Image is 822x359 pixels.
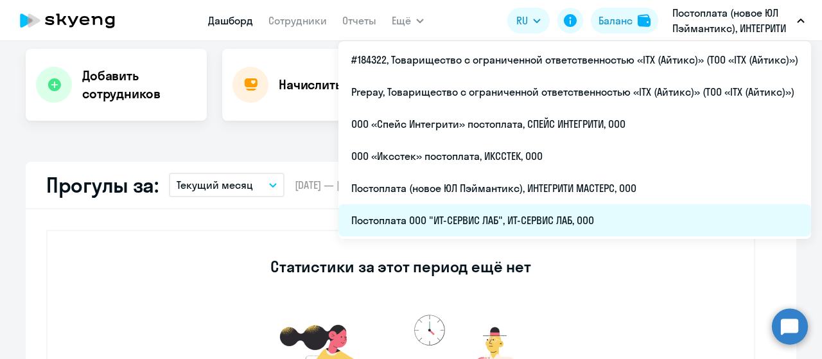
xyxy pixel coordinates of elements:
[208,14,253,27] a: Дашборд
[507,8,550,33] button: RU
[591,8,658,33] button: Балансbalance
[279,76,381,94] h4: Начислить уроки
[169,173,284,197] button: Текущий месяц
[392,13,411,28] span: Ещё
[268,14,327,27] a: Сотрудники
[666,5,811,36] button: Постоплата (новое ЮЛ Пэймантикс), ИНТЕГРИТИ МАСТЕРС, ООО
[177,177,253,193] p: Текущий месяц
[392,8,424,33] button: Ещё
[295,178,363,192] span: [DATE] — [DATE]
[82,67,197,103] h4: Добавить сотрудников
[342,14,376,27] a: Отчеты
[338,41,811,239] ul: Ещё
[46,172,159,198] h2: Прогулы за:
[672,5,792,36] p: Постоплата (новое ЮЛ Пэймантикс), ИНТЕГРИТИ МАСТЕРС, ООО
[638,14,651,27] img: balance
[516,13,528,28] span: RU
[270,256,530,277] h3: Статистики за этот период ещё нет
[599,13,633,28] div: Баланс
